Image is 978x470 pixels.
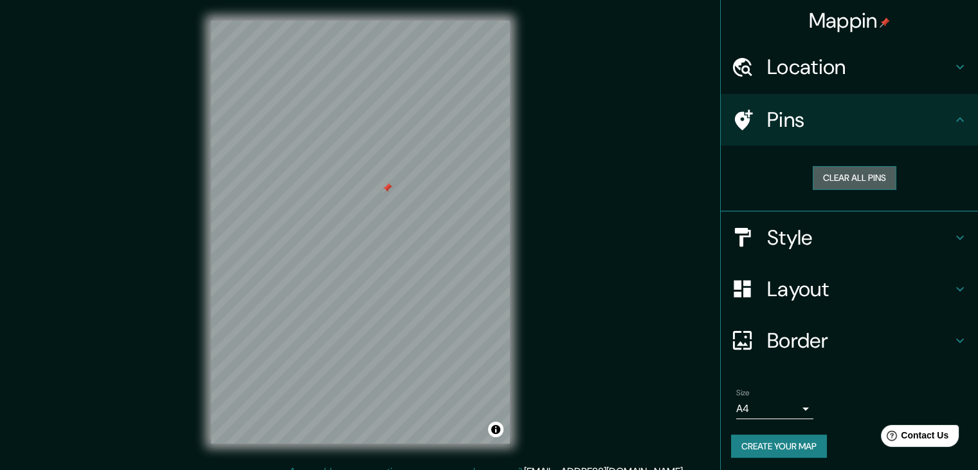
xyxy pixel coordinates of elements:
h4: Layout [767,276,952,302]
canvas: Map [211,21,510,444]
h4: Style [767,225,952,250]
h4: Location [767,54,952,80]
h4: Border [767,328,952,353]
button: Clear all pins [813,166,896,190]
button: Toggle attribution [488,422,503,437]
h4: Mappin [809,8,891,33]
div: A4 [736,399,813,419]
button: Create your map [731,435,827,458]
div: Location [721,41,978,93]
iframe: Help widget launcher [864,420,964,456]
h4: Pins [767,107,952,133]
div: Pins [721,94,978,146]
div: Style [721,212,978,263]
div: Border [721,315,978,366]
label: Size [736,387,750,398]
div: Layout [721,263,978,315]
img: pin-icon.png [880,17,890,28]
